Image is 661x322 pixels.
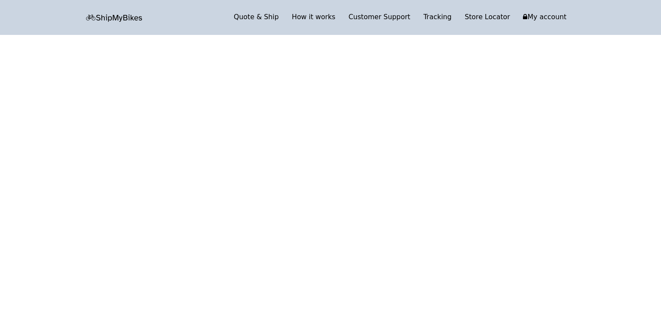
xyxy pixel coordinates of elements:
a: My account [516,11,573,24]
a: Tracking [417,11,458,24]
a: How it works [285,11,342,24]
a: Quote & Ship [227,11,285,24]
img: letsbox [86,14,143,22]
a: Store Locator [458,11,517,24]
a: Customer Support [342,11,417,24]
